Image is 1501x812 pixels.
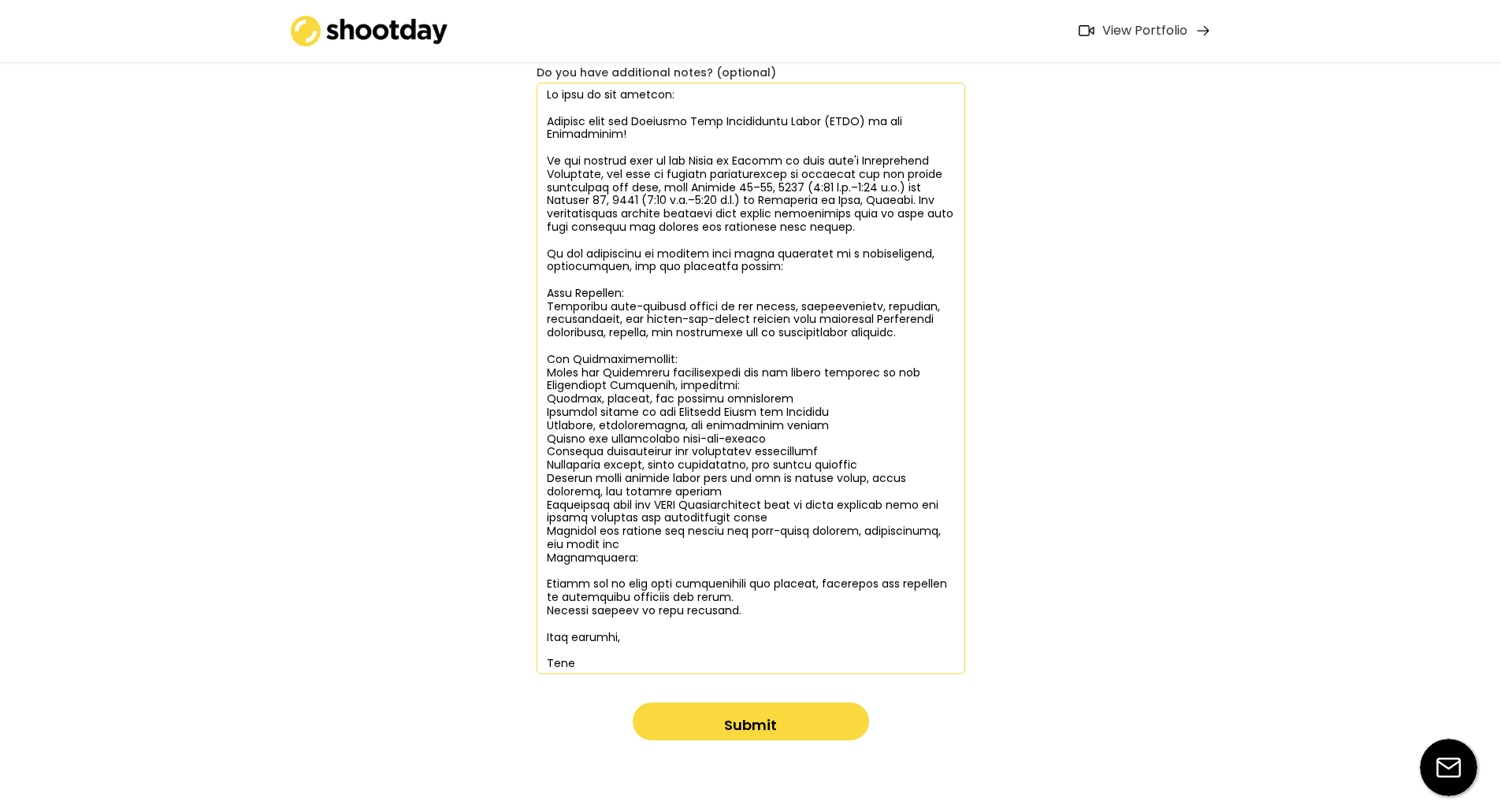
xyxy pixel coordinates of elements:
img: Icon%20feather-video%402x.png [1079,25,1094,36]
img: email-icon%20%281%29.svg [1420,739,1477,796]
div: View Portfolio [1102,23,1187,39]
div: Do you have additional notes? (optional) [537,65,965,80]
img: shootday_logo.png [291,16,448,46]
button: Submit [633,703,869,740]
